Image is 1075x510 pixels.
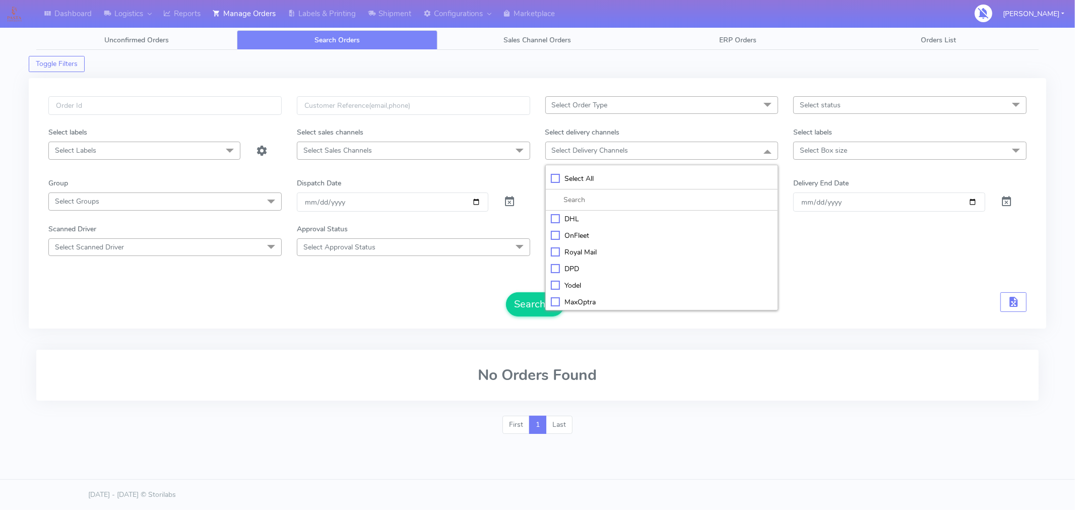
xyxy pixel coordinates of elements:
[506,292,564,316] button: Search
[503,35,571,45] span: Sales Channel Orders
[48,367,1027,384] h2: No Orders Found
[793,127,832,138] label: Select labels
[800,146,847,155] span: Select Box size
[48,96,282,115] input: Order Id
[551,173,773,184] div: Select All
[104,35,169,45] span: Unconfirmed Orders
[48,178,68,188] label: Group
[551,195,773,205] input: multiselect-search
[36,30,1039,50] ul: Tabs
[551,264,773,274] div: DPD
[719,35,756,45] span: ERP Orders
[297,224,348,234] label: Approval Status
[551,297,773,307] div: MaxOptra
[793,178,849,188] label: Delivery End Date
[529,416,546,434] a: 1
[297,96,530,115] input: Customer Reference(email,phone)
[921,35,956,45] span: Orders List
[29,56,85,72] button: Toggle Filters
[55,242,124,252] span: Select Scanned Driver
[551,230,773,241] div: OnFleet
[552,100,608,110] span: Select Order Type
[800,100,841,110] span: Select status
[551,214,773,224] div: DHL
[303,146,372,155] span: Select Sales Channels
[303,242,375,252] span: Select Approval Status
[551,280,773,291] div: Yodel
[545,127,620,138] label: Select delivery channels
[55,146,96,155] span: Select Labels
[551,247,773,258] div: Royal Mail
[297,178,341,188] label: Dispatch Date
[995,4,1072,24] button: [PERSON_NAME]
[297,127,363,138] label: Select sales channels
[314,35,360,45] span: Search Orders
[48,224,96,234] label: Scanned Driver
[55,197,99,206] span: Select Groups
[552,146,628,155] span: Select Delivery Channels
[48,127,87,138] label: Select labels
